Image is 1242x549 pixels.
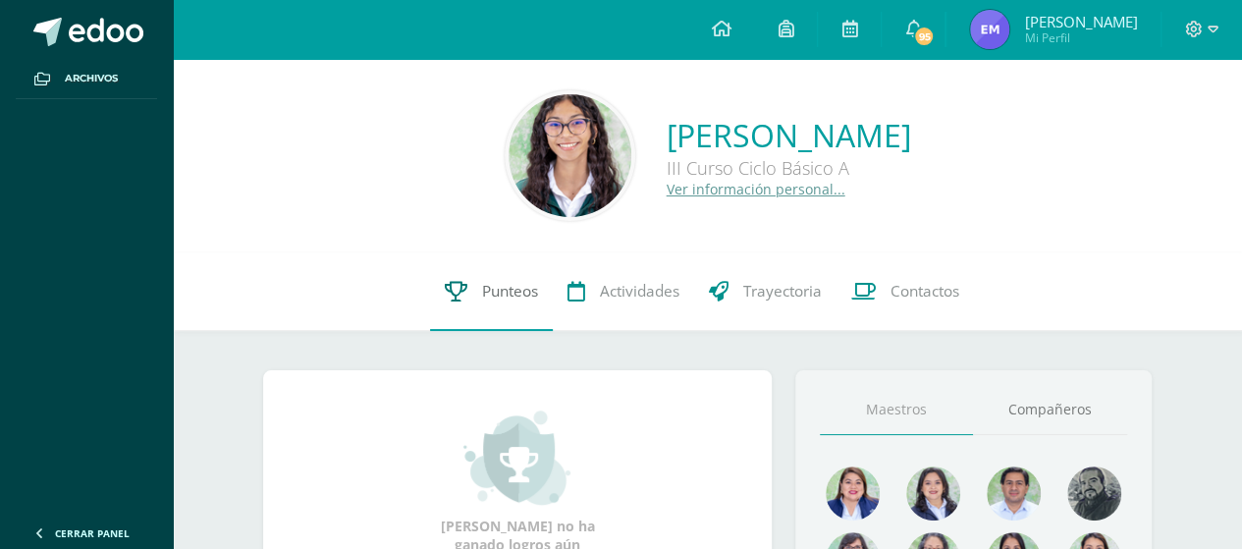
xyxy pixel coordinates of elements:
[667,114,911,156] a: [PERSON_NAME]
[482,281,538,302] span: Punteos
[553,252,694,331] a: Actividades
[463,409,570,507] img: achievement_small.png
[913,26,935,47] span: 95
[600,281,679,302] span: Actividades
[667,156,911,180] div: III Curso Ciclo Básico A
[973,385,1127,435] a: Compañeros
[1067,467,1121,521] img: 4179e05c207095638826b52d0d6e7b97.png
[667,180,845,198] a: Ver información personal...
[837,252,974,331] a: Contactos
[891,281,959,302] span: Contactos
[743,281,822,302] span: Trayectoria
[694,252,837,331] a: Trayectoria
[906,467,960,521] img: 45e5189d4be9c73150df86acb3c68ab9.png
[826,467,880,521] img: 135afc2e3c36cc19cf7f4a6ffd4441d1.png
[1024,29,1137,46] span: Mi Perfil
[55,526,130,540] span: Cerrar panel
[65,71,118,86] span: Archivos
[820,385,974,435] a: Maestros
[970,10,1009,49] img: 328c7fac29e90a9ed1b90325c0dc9cde.png
[509,94,631,217] img: 5b29bacfa850774713ee6673df021ae0.png
[430,252,553,331] a: Punteos
[987,467,1041,521] img: 1e7bfa517bf798cc96a9d855bf172288.png
[16,59,157,99] a: Archivos
[1024,12,1137,31] span: [PERSON_NAME]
